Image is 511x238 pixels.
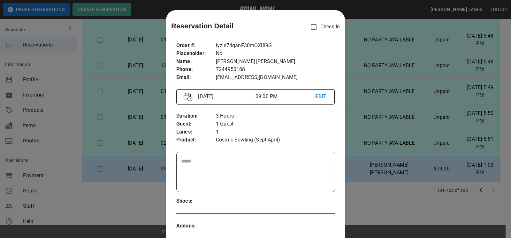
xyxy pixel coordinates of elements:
p: 3 Hours [216,112,335,120]
p: 09:00 PM [256,93,316,100]
p: Check In [307,20,340,34]
p: Lanes : [176,128,216,136]
p: Cosmic Bowling (Sept-April) [216,136,335,144]
p: Order # : [176,42,216,50]
p: Duration : [176,112,216,120]
p: No [216,50,335,58]
p: Phone : [176,66,216,74]
p: Name : [176,58,216,66]
p: Product : [176,136,216,144]
p: Guest : [176,120,216,128]
p: [EMAIL_ADDRESS][DOMAIN_NAME] [216,74,335,82]
p: [PERSON_NAME] [PERSON_NAME] [216,58,335,66]
img: Vector [184,93,193,101]
p: Email : [176,74,216,82]
p: EDIT [315,93,327,101]
p: Addons : [176,222,216,230]
p: 1 [216,128,335,136]
p: 1 Guest [216,120,335,128]
p: 7244950188 [216,66,335,74]
p: Reservation Detail [171,21,234,31]
p: Shoes : [176,197,216,205]
p: [DATE] [195,93,256,100]
p: Placeholder : [176,50,216,58]
p: iyzis74qanF30mOXl89G [216,42,335,50]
